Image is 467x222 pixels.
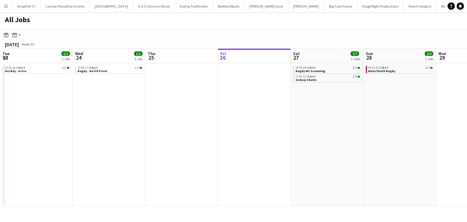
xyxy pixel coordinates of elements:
span: 2/2 [430,67,433,69]
a: 09:15-12:30BST2/2Minis/Youth Rugby [368,66,433,73]
span: Hockey - Astro [5,69,26,73]
span: 09:15-12:30 [368,66,389,69]
span: 24 [74,54,83,61]
span: 1/1 [140,67,142,69]
button: Big Cow Events [324,0,357,12]
span: Minis/Youth Rugby [368,69,395,73]
button: Ampthill TC [12,0,41,12]
span: Sat [293,51,300,56]
span: Thu [148,51,155,56]
span: Solway Sharks [296,78,317,82]
a: 10:45-20:00BST2/2Rugby WC Screening [296,66,360,73]
div: 2 Jobs [351,57,360,61]
button: Bedford Blues [213,0,244,12]
span: Wed [75,51,83,56]
span: 17:30-21:30 [296,75,316,78]
span: 29 [438,54,446,61]
div: 1 Job [425,57,433,61]
span: BST [382,66,389,70]
span: Rugby WC Screening [296,69,325,73]
div: 12:45-17:30BST1/1Rugby - North Front [75,66,143,75]
span: 13:30-16:30 [5,66,25,69]
span: 2/2 [358,67,360,69]
span: 23 [2,54,9,61]
span: 12:45-17:30 [78,66,98,69]
button: Keech Hospice [404,0,436,12]
span: 2/2 [425,51,433,56]
span: 28 [365,54,373,61]
button: London Marathon Events [41,0,90,12]
span: Rugby - North Front [78,69,107,73]
div: 09:15-12:30BST2/2Minis/Youth Rugby [366,66,434,75]
button: Stage Right Productions [357,0,404,12]
span: BST [92,66,98,70]
span: Tue [2,51,9,56]
button: A.S.O (Human Race) [133,0,175,12]
button: [GEOGRAPHIC_DATA] [90,0,133,12]
div: [DATE] [5,41,19,47]
span: Mon [438,51,446,56]
div: 17:30-21:30BST5/5Solway Sharks [293,75,361,83]
span: Sun [366,51,373,56]
span: Fri [220,51,226,56]
span: 1/1 [61,51,70,56]
span: 7/7 [351,51,359,56]
span: 5/5 [353,75,357,78]
button: Wolf Runs [436,0,461,12]
span: 2/2 [353,66,357,69]
span: 25 [147,54,155,61]
div: 1 Job [62,57,70,61]
span: 1/1 [62,66,66,69]
span: 1/1 [134,51,143,56]
a: 13:30-16:30BST1/1Hockey - Astro [5,66,69,73]
div: 10:45-20:00BST2/2Rugby WC Screening [293,66,361,75]
span: BST [310,66,316,70]
span: 1/1 [135,66,139,69]
div: 13:30-16:30BST1/1Hockey - Astro [2,66,71,75]
span: 10:45-20:00 [296,66,316,69]
a: 12:45-17:30BST1/1Rugby - North Front [78,66,142,73]
span: Week 39 [20,42,35,47]
span: 27 [292,54,300,61]
div: 1 Job [134,57,142,61]
span: 26 [220,54,226,61]
span: BST [310,75,316,78]
span: 1/1 [67,67,69,69]
button: [PERSON_NAME] [288,0,324,12]
button: [PERSON_NAME] trust [244,0,288,12]
span: 5/5 [358,76,360,78]
span: BST [19,66,25,70]
button: Ealing Trailfinders [175,0,213,12]
span: 2/2 [425,66,430,69]
a: 17:30-21:30BST5/5Solway Sharks [296,75,360,82]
